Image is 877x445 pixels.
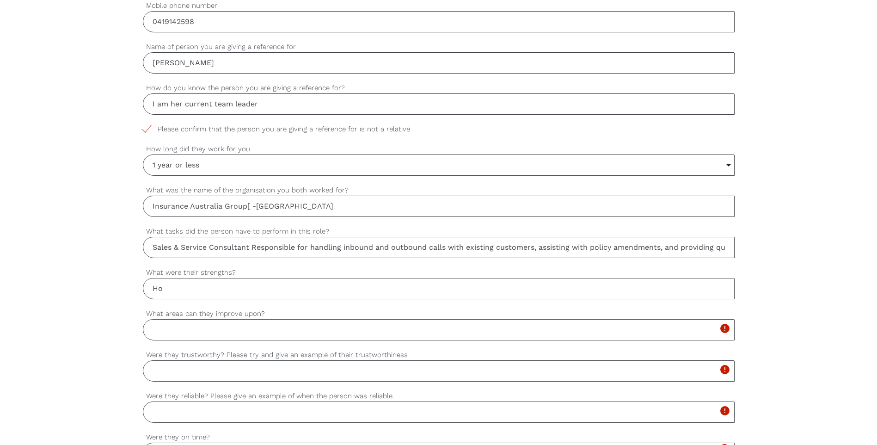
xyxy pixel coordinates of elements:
label: Mobile phone number [143,0,735,11]
label: How long did they work for you [143,144,735,155]
label: Name of person you are giving a reference for [143,42,735,52]
label: Were they trustworthy? Please try and give an example of their trustworthiness [143,350,735,360]
label: What tasks did the person have to perform in this role? [143,226,735,237]
i: error [719,323,730,334]
label: How do you know the person you are giving a reference for? [143,83,735,93]
label: What areas can they improve upon? [143,309,735,319]
label: Were they reliable? Please give an example of when the person was reliable. [143,391,735,402]
span: Please confirm that the person you are giving a reference for is not a relative [143,124,428,135]
label: Were they on time? [143,432,735,443]
label: What was the name of the organisation you both worked for? [143,185,735,196]
i: error [719,364,730,375]
i: error [719,405,730,416]
label: What were their strengths? [143,267,735,278]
